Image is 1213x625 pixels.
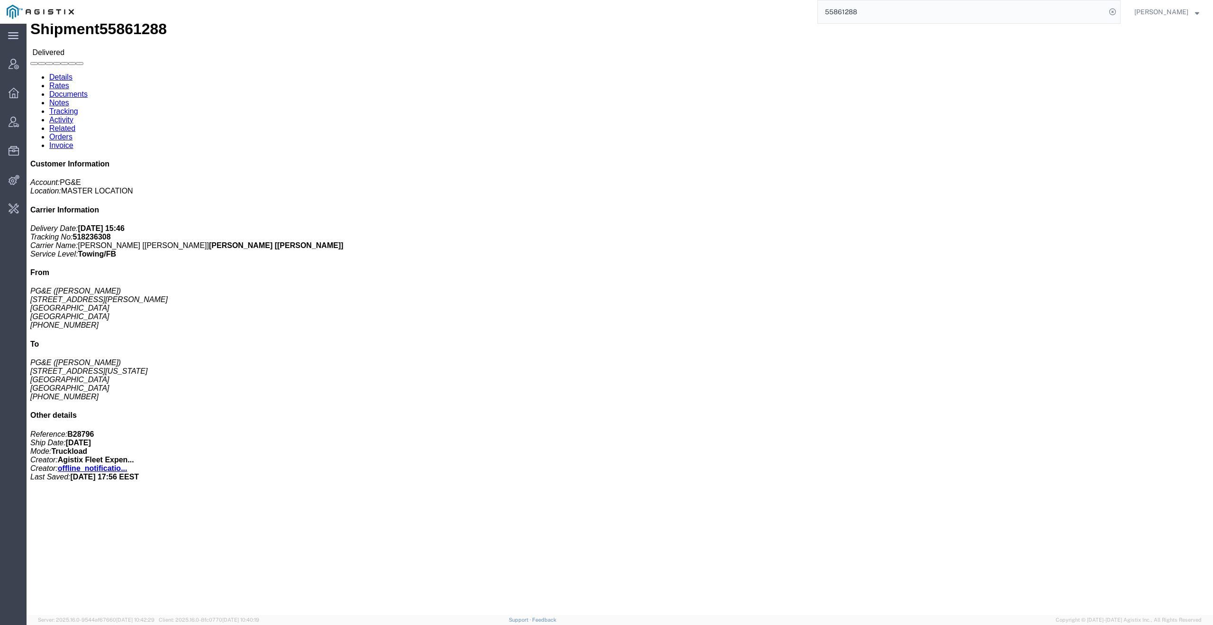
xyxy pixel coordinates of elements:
button: [PERSON_NAME] [1134,6,1200,18]
span: Server: 2025.16.0-9544af67660 [38,617,154,623]
iframe: FS Legacy Container [27,24,1213,615]
img: logo [7,5,74,19]
a: Feedback [532,617,556,623]
span: Copyright © [DATE]-[DATE] Agistix Inc., All Rights Reserved [1056,616,1202,624]
input: Search for shipment number, reference number [818,0,1106,23]
span: [DATE] 10:42:29 [116,617,154,623]
span: [DATE] 10:40:19 [222,617,259,623]
span: Daria Moshkova [1134,7,1188,17]
a: Support [509,617,533,623]
span: Client: 2025.16.0-8fc0770 [159,617,259,623]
